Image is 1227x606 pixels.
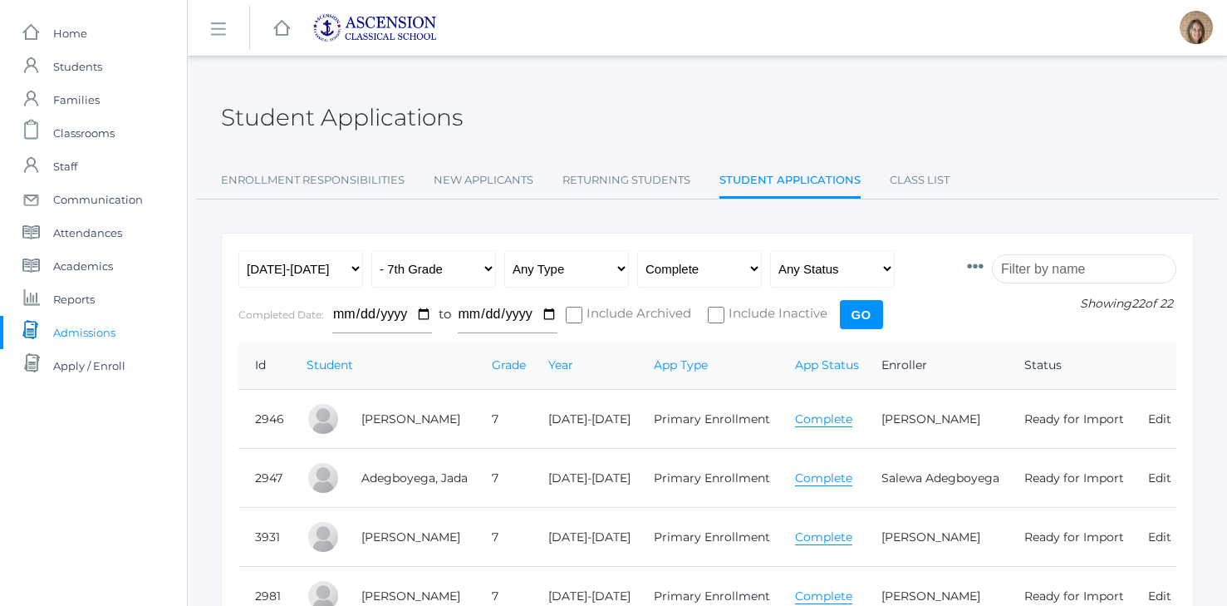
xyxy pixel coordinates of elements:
[840,300,883,329] input: Go
[238,308,324,321] label: Completed Date:
[967,295,1176,313] p: Showing of 22
[1148,411,1171,426] a: Edit
[1148,589,1171,604] a: Edit
[475,449,532,508] td: 7
[307,357,353,372] a: Student
[532,508,637,567] td: [DATE]-[DATE]
[475,508,532,567] td: 7
[708,307,724,323] input: Include Inactive
[795,471,852,486] a: Complete
[566,307,582,323] input: Include Archived
[53,283,95,316] span: Reports
[1008,390,1131,449] td: Ready for Import
[1148,530,1171,544] a: Edit
[238,342,290,390] th: Id
[637,508,778,567] td: Primary Enrollment
[582,304,691,325] span: Include Archived
[221,105,463,131] h2: Student Applications
[434,164,533,197] a: New Applicants
[53,50,102,83] span: Students
[1148,471,1171,485] a: Edit
[795,589,852,604] a: Complete
[1008,449,1131,508] td: Ready for Import
[307,402,340,436] div: Levi Adams
[865,342,1007,390] th: Enroller
[221,164,405,197] a: Enrollment Responsibilities
[361,411,460,426] a: [PERSON_NAME]
[992,254,1176,283] input: Filter by name
[881,589,980,604] a: [PERSON_NAME]
[475,390,532,449] td: 7
[361,471,468,485] a: Adegboyega, Jada
[1008,508,1131,567] td: Ready for Import
[53,150,77,183] span: Staff
[458,296,557,333] input: To
[532,449,637,508] td: [DATE]-[DATE]
[1008,342,1131,390] th: Status
[53,316,115,349] span: Admissions
[795,357,859,372] a: App Status
[53,83,100,116] span: Families
[53,249,113,283] span: Academics
[1180,11,1213,44] div: Britney Smith
[637,449,778,508] td: Primary Enrollment
[307,461,340,495] div: Jada Adegboyega
[238,390,290,449] td: 2946
[238,508,290,567] td: 3931
[637,390,778,449] td: Primary Enrollment
[332,296,432,333] input: From
[53,216,122,249] span: Attendances
[238,449,290,508] td: 2947
[53,349,125,382] span: Apply / Enroll
[532,390,637,449] td: [DATE]-[DATE]
[548,357,573,372] a: Year
[724,304,827,325] span: Include Inactive
[361,530,460,544] a: [PERSON_NAME]
[890,164,950,197] a: Class List
[53,17,87,50] span: Home
[719,164,861,200] a: Student Applications
[795,530,852,545] a: Complete
[361,589,460,604] a: [PERSON_NAME]
[53,183,143,216] span: Communication
[654,357,708,372] a: App Type
[881,471,999,485] a: Salewa Adegboyega
[1131,296,1145,311] span: 22
[439,306,451,322] span: to
[881,411,980,426] a: [PERSON_NAME]
[492,357,526,372] a: Grade
[312,13,437,42] img: ascension-logo-blue-113fc29133de2fb5813e50b71547a291c5fdb7962bf76d49838a2a14a36269ea.jpg
[307,520,340,554] div: Mary Ava Chumley
[881,530,980,544] a: [PERSON_NAME]
[562,164,690,197] a: Returning Students
[53,116,115,150] span: Classrooms
[795,411,852,427] a: Complete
